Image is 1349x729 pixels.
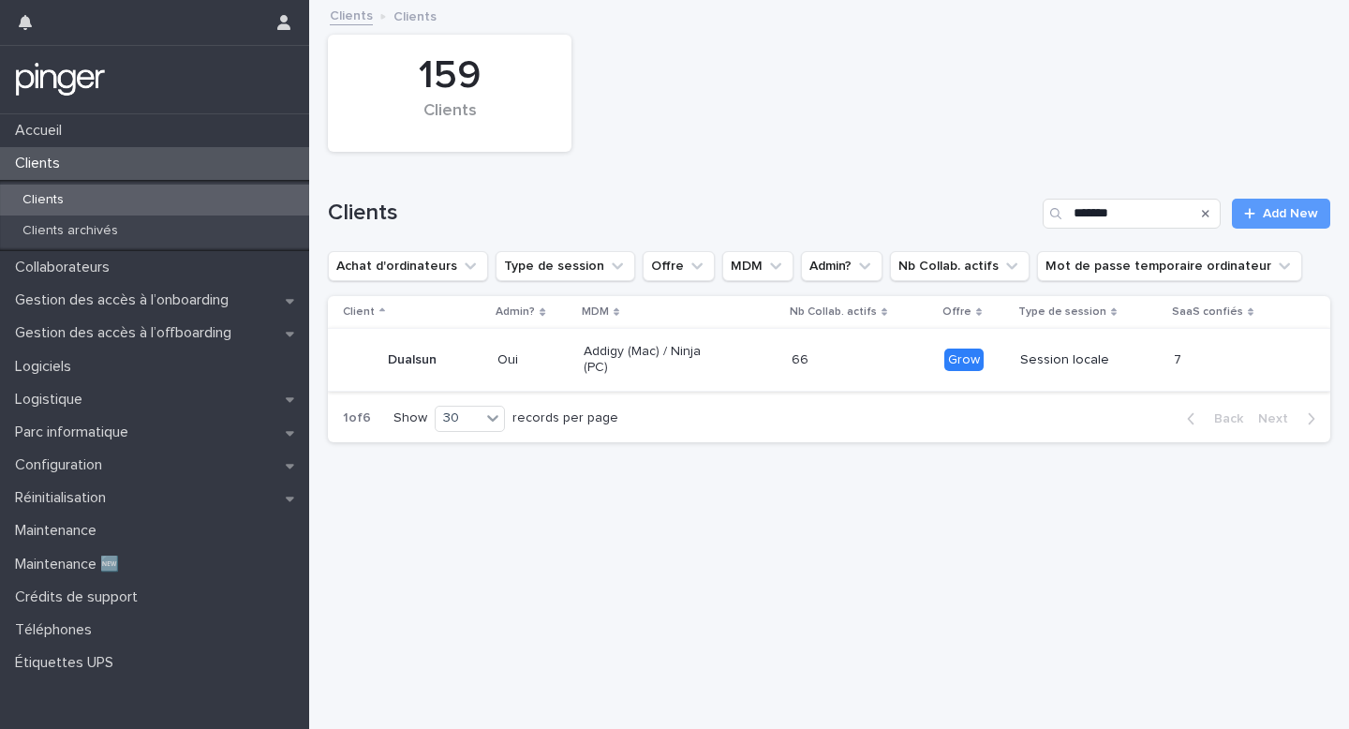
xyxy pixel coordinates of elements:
span: Next [1258,412,1299,425]
p: Maintenance [7,522,111,540]
p: Gestion des accès à l’offboarding [7,324,246,342]
p: Étiquettes UPS [7,654,128,672]
p: Configuration [7,456,117,474]
p: Logistique [7,391,97,409]
p: Nb Collab. actifs [790,302,877,322]
button: Next [1251,410,1330,427]
div: 159 [360,52,540,99]
p: Clients archivés [7,223,133,239]
div: Clients [360,101,540,141]
p: 66 [792,349,812,368]
div: Grow [944,349,984,372]
h1: Clients [328,200,1035,227]
p: Offre [942,302,971,322]
p: Téléphones [7,621,107,639]
button: Admin? [801,251,882,281]
button: Offre [643,251,715,281]
button: Achat d'ordinateurs [328,251,488,281]
span: Add New [1263,207,1318,220]
button: Nb Collab. actifs [890,251,1030,281]
a: Clients [330,4,373,25]
input: Search [1043,199,1221,229]
p: Crédits de support [7,588,153,606]
p: Maintenance 🆕 [7,556,134,573]
div: 30 [436,409,481,428]
p: Type de session [1018,302,1106,322]
p: Gestion des accès à l’onboarding [7,291,244,309]
p: Oui [497,352,568,368]
img: mTgBEunGTSyRkCgitkcU [15,61,106,98]
button: Back [1172,410,1251,427]
p: 1 of 6 [328,395,386,441]
p: Admin? [496,302,535,322]
p: Parc informatique [7,424,143,441]
p: Client [343,302,375,322]
button: Type de session [496,251,635,281]
p: Show [393,410,427,426]
p: Session locale [1020,352,1154,368]
span: Back [1203,412,1243,425]
p: Clients [7,192,79,208]
p: MDM [582,302,609,322]
p: Accueil [7,122,77,140]
p: SaaS confiés [1172,302,1243,322]
p: 7 [1174,349,1185,368]
p: Collaborateurs [7,259,125,276]
p: Dualsun [388,352,437,368]
button: MDM [722,251,793,281]
p: Logiciels [7,358,86,376]
tr: DualsunOuiAddigy (Mac) / Ninja (PC)6666 GrowSession locale77 [328,329,1330,392]
p: Clients [7,155,75,172]
p: records per page [512,410,618,426]
p: Clients [393,5,437,25]
p: Réinitialisation [7,489,121,507]
a: Add New [1232,199,1330,229]
p: Addigy (Mac) / Ninja (PC) [584,344,718,376]
button: Mot de passe temporaire ordinateur [1037,251,1302,281]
